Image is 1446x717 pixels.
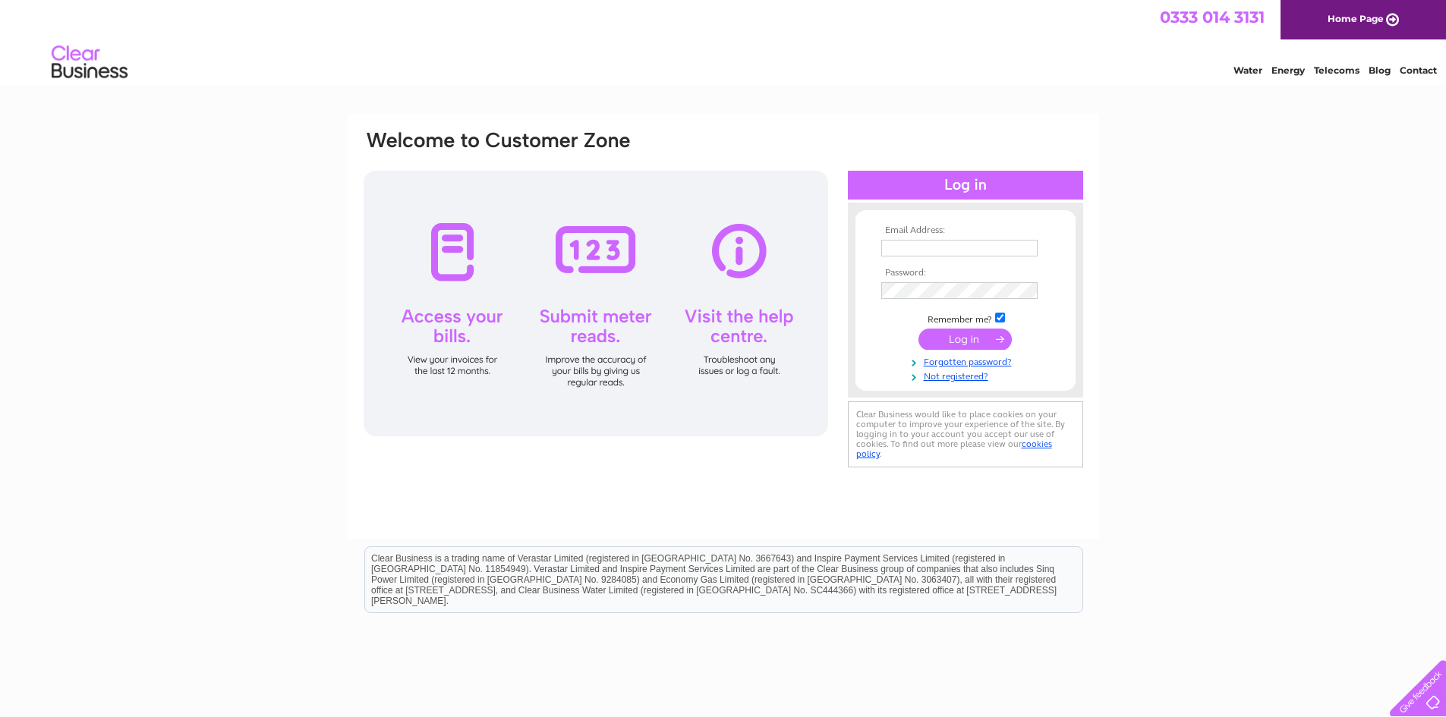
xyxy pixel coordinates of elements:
[1400,64,1437,76] a: Contact
[848,401,1083,467] div: Clear Business would like to place cookies on your computer to improve your experience of the sit...
[51,39,128,86] img: logo.png
[881,368,1054,382] a: Not registered?
[1369,64,1391,76] a: Blog
[918,329,1012,350] input: Submit
[1271,64,1305,76] a: Energy
[877,225,1054,236] th: Email Address:
[877,310,1054,325] td: Remember me?
[1233,64,1262,76] a: Water
[881,354,1054,368] a: Forgotten password?
[856,439,1052,459] a: cookies policy
[877,268,1054,278] th: Password:
[365,8,1082,74] div: Clear Business is a trading name of Verastar Limited (registered in [GEOGRAPHIC_DATA] No. 3667643...
[1314,64,1359,76] a: Telecoms
[1160,8,1265,27] a: 0333 014 3131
